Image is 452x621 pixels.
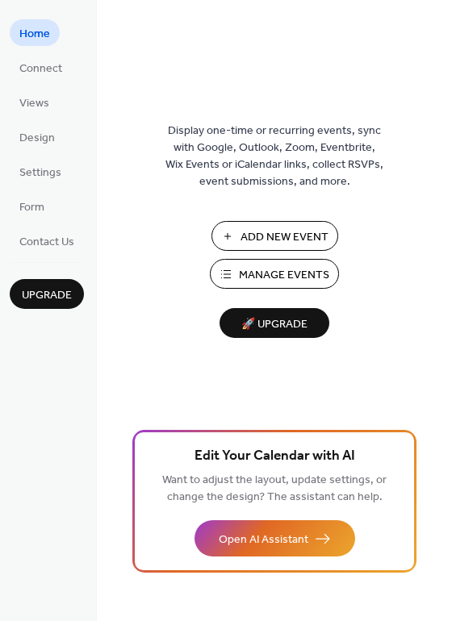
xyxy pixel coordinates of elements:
[10,123,65,150] a: Design
[241,229,329,246] span: Add New Event
[19,95,49,112] span: Views
[22,287,72,304] span: Upgrade
[162,469,387,508] span: Want to adjust the layout, update settings, or change the design? The assistant can help.
[10,227,84,254] a: Contact Us
[19,199,44,216] span: Form
[165,123,383,190] span: Display one-time or recurring events, sync with Google, Outlook, Zoom, Eventbrite, Wix Events or ...
[10,158,71,185] a: Settings
[19,165,61,181] span: Settings
[10,279,84,309] button: Upgrade
[220,308,329,338] button: 🚀 Upgrade
[210,259,339,289] button: Manage Events
[10,193,54,219] a: Form
[19,234,74,251] span: Contact Us
[19,130,55,147] span: Design
[10,89,59,115] a: Views
[219,531,308,548] span: Open AI Assistant
[195,445,355,468] span: Edit Your Calendar with AI
[19,26,50,43] span: Home
[211,221,338,251] button: Add New Event
[239,267,329,284] span: Manage Events
[19,60,62,77] span: Connect
[229,314,320,336] span: 🚀 Upgrade
[10,54,72,81] a: Connect
[195,520,355,556] button: Open AI Assistant
[10,19,60,46] a: Home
